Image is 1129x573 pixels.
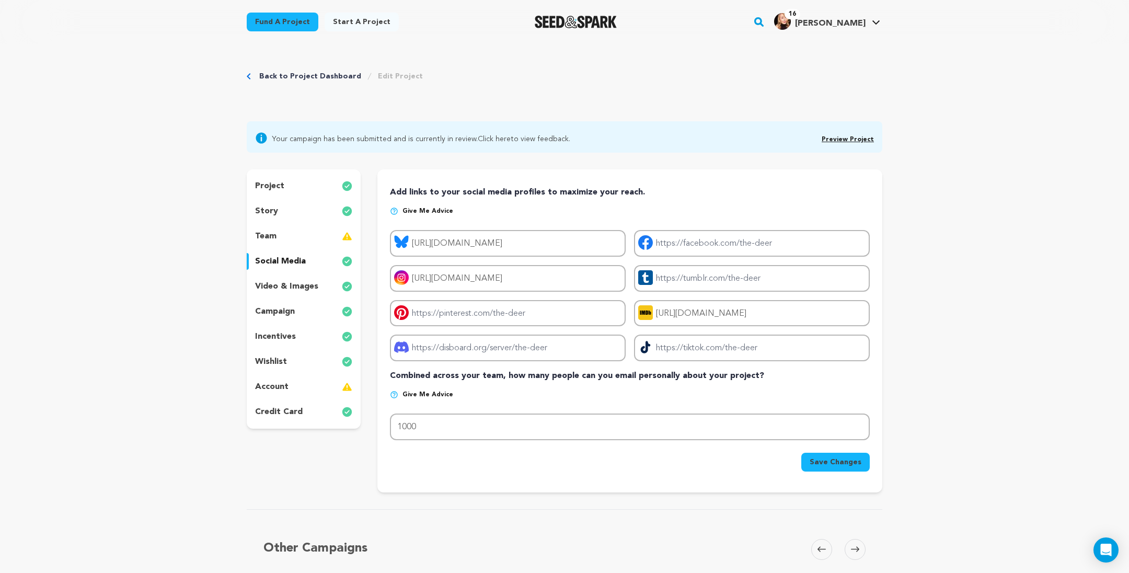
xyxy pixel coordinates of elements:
img: warning-full.svg [342,381,352,393]
button: campaign [247,303,361,320]
img: help-circle.svg [390,391,398,399]
img: check-circle-full.svg [342,255,352,268]
a: Start a project [325,13,399,31]
button: team [247,228,361,245]
button: credit card [247,404,361,420]
a: Fund a project [247,13,318,31]
div: Julia C.'s Profile [774,13,866,30]
span: Save Changes [810,457,861,467]
img: check-circle-full.svg [342,356,352,368]
img: help-circle.svg [390,207,398,215]
p: team [255,230,277,243]
p: account [255,381,289,393]
span: Julia C.'s Profile [772,11,882,33]
img: 9bca477974fd9e9f.jpg [774,13,791,30]
input: https://bsky.app/profile/the-deer [390,230,626,257]
a: Seed&Spark Homepage [535,16,617,28]
div: Breadcrumb [247,71,423,82]
p: social media [255,255,306,268]
button: video & images [247,278,361,295]
p: Combined across your team, how many people can you email personally about your project? [390,370,870,382]
img: check-circle-full.svg [342,180,352,192]
input: https://imdb.com/the-deer [634,300,870,327]
button: wishlist [247,353,361,370]
input: https://tumblr.com/the-deer [634,265,870,292]
a: Julia C.'s Profile [772,11,882,30]
a: Back to Project Dashboard [259,71,361,82]
button: incentives [247,328,361,345]
span: [PERSON_NAME] [795,19,866,28]
p: credit card [255,406,303,418]
a: Preview Project [822,136,874,143]
p: wishlist [255,356,287,368]
p: campaign [255,305,295,318]
a: Edit Project [378,71,423,82]
img: check-circle-full.svg [342,205,352,217]
input: https://pinterest.com/the-deer [390,300,626,327]
input: https://disboard.org/server/the-deer [390,335,626,361]
span: 16 [785,9,800,19]
img: warning-full.svg [342,230,352,243]
img: check-circle-full.svg [342,305,352,318]
p: story [255,205,278,217]
p: video & images [255,280,318,293]
button: story [247,203,361,220]
input: https://facebook.com/the-deer [634,230,870,257]
p: project [255,180,284,192]
span: Give me advice [402,207,453,215]
img: check-circle-full.svg [342,280,352,293]
h5: Other Campaigns [263,539,367,558]
button: Save Changes [801,453,870,472]
button: project [247,178,361,194]
p: incentives [255,330,296,343]
input: https://tiktok.com/the-deer [634,335,870,361]
span: Your campaign has been submitted and is currently in review. to view feedback. [272,132,570,144]
span: Give me advice [402,391,453,399]
img: Seed&Spark Logo Dark Mode [535,16,617,28]
button: account [247,379,361,395]
input: https://instagram.com/the-deer [390,265,626,292]
button: social media [247,253,361,270]
div: Open Intercom Messenger [1093,537,1119,563]
input: # of email addresses... [390,414,870,440]
img: check-circle-full.svg [342,330,352,343]
img: check-circle-full.svg [342,406,352,418]
p: Add links to your social media profiles to maximize your reach. [390,186,870,199]
a: Click here [478,135,511,143]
